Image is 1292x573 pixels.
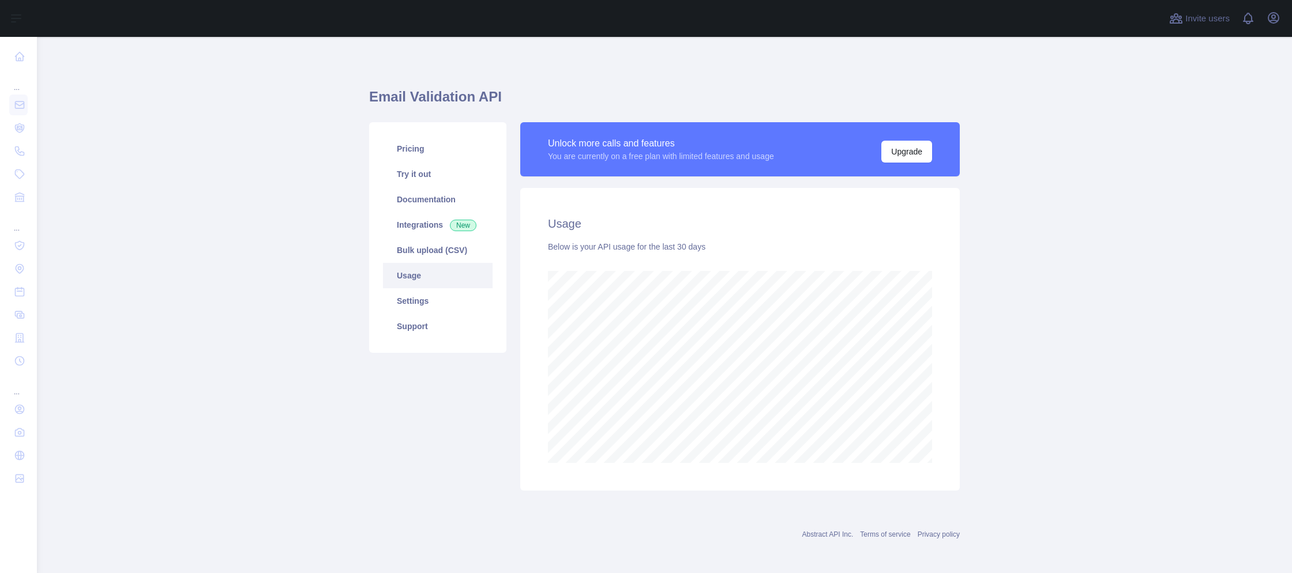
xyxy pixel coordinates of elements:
a: Pricing [383,136,493,161]
a: Terms of service [860,530,910,538]
a: Settings [383,288,493,314]
a: Usage [383,263,493,288]
a: Try it out [383,161,493,187]
h1: Email Validation API [369,88,960,115]
a: Bulk upload (CSV) [383,238,493,263]
div: ... [9,210,28,233]
div: Unlock more calls and features [548,137,774,150]
span: New [450,220,476,231]
div: You are currently on a free plan with limited features and usage [548,150,774,162]
a: Abstract API Inc. [802,530,854,538]
a: Integrations New [383,212,493,238]
div: ... [9,69,28,92]
a: Documentation [383,187,493,212]
span: Invite users [1185,12,1230,25]
h2: Usage [548,216,932,232]
button: Upgrade [881,141,932,163]
button: Invite users [1167,9,1232,28]
a: Privacy policy [918,530,960,538]
a: Support [383,314,493,339]
div: Below is your API usage for the last 30 days [548,241,932,252]
div: ... [9,374,28,397]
